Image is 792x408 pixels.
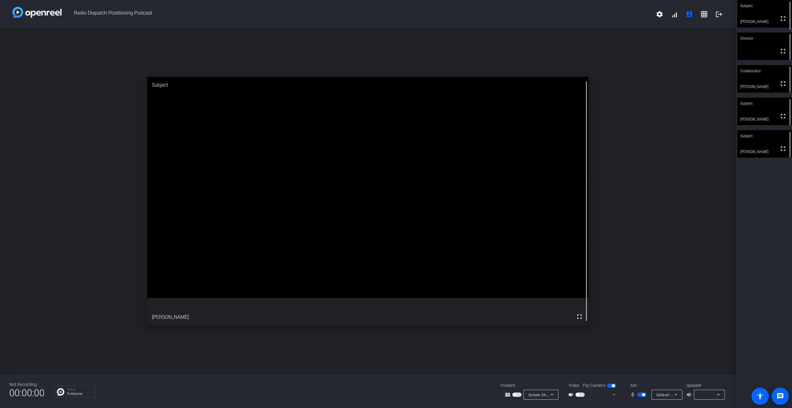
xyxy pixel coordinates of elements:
mat-icon: fullscreen [576,313,583,320]
mat-icon: account_box [686,11,693,18]
mat-icon: fullscreen [779,80,787,87]
span: Screen Sharing [528,392,556,397]
span: Default - Microphone (USB PnP Audio Device) (0c76:161e) [656,392,762,397]
mat-icon: screen_share_outline [505,391,512,398]
div: Not Recording [9,381,45,388]
button: signal_cellular_alt [667,7,682,22]
mat-icon: fullscreen [779,47,787,55]
span: Radio Dispatch Positioning Podcast [62,7,652,22]
mat-icon: accessibility [756,393,764,400]
div: Mic [624,382,686,389]
div: Collaborator [737,65,792,77]
p: Group [67,388,92,391]
mat-icon: logout [715,11,723,18]
mat-icon: videocam_outline [568,391,575,398]
div: Speaker [686,382,723,389]
img: Chat Icon [57,388,64,396]
mat-icon: grid_on [700,11,708,18]
div: Subject [737,130,792,142]
mat-icon: fullscreen [779,112,787,120]
mat-icon: settings [656,11,663,18]
p: Everyone [67,392,92,396]
mat-icon: volume_up [686,391,694,398]
span: Video [569,382,579,389]
mat-icon: fullscreen [779,145,787,152]
div: Subject [737,98,792,109]
div: Subject [147,77,589,94]
mat-icon: message [777,393,784,400]
div: Director [737,33,792,44]
span: Flip Camera [583,382,605,389]
div: Present [501,382,562,389]
mat-icon: mic_none [630,391,637,398]
span: 00:00:00 [9,385,45,401]
img: white-gradient.svg [12,7,62,18]
mat-icon: fullscreen [779,15,787,22]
